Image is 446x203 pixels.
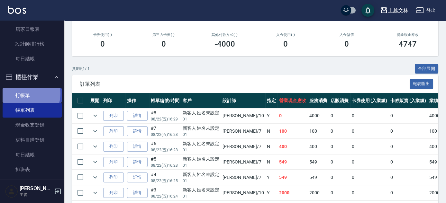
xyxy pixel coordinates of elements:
td: 2000 [308,185,329,200]
td: [PERSON_NAME] /7 [221,154,265,170]
p: 08/22 (五) 16:24 [151,193,179,199]
td: 0 [329,154,350,170]
td: 0 [350,185,389,200]
td: 400 [278,139,308,154]
td: 0 [350,170,389,185]
a: 材料自購登錄 [3,133,62,147]
a: 店家日報表 [3,22,62,37]
a: 設計師排行榜 [3,37,62,51]
td: 549 [278,154,308,170]
p: 08/22 (五) 16:28 [151,132,179,137]
button: 列印 [103,188,124,198]
td: #6 [149,139,181,154]
td: 0 [350,108,389,123]
td: 0 [329,124,350,139]
td: #5 [149,154,181,170]
td: Y [265,108,278,123]
td: 100 [308,124,329,139]
td: #8 [149,108,181,123]
p: 共 8 筆, 1 / 1 [72,66,90,72]
h3: 0 [344,40,349,49]
a: 詳情 [127,188,148,198]
td: N [265,139,278,154]
div: 上越文林 [388,6,408,14]
td: 0 [389,185,428,200]
a: 每日結帳 [3,51,62,66]
td: Y [265,185,278,200]
a: 詳情 [127,172,148,182]
h2: 入金儲值 [324,33,369,37]
td: 0 [389,154,428,170]
td: [PERSON_NAME] /7 [221,170,265,185]
h3: 0 [161,40,166,49]
button: 上越文林 [378,4,411,17]
span: 訂單列表 [80,81,410,87]
img: Logo [8,6,26,14]
p: 01 [183,193,220,199]
th: 卡券使用 (入業績) [350,93,389,108]
h2: 卡券使用(-) [80,33,125,37]
th: 操作 [125,93,149,108]
p: 01 [183,147,220,153]
button: 全部展開 [415,64,439,74]
button: 列印 [103,157,124,167]
p: 08/22 (五) 16:28 [151,163,179,168]
th: 卡券販賣 (入業績) [389,93,428,108]
a: 報表匯出 [410,81,433,87]
th: 展開 [89,93,102,108]
th: 設計師 [221,93,265,108]
p: 主管 [20,192,52,198]
td: 0 [350,124,389,139]
img: Person [5,185,18,198]
button: expand row [90,157,100,167]
a: 打帳單 [3,88,62,103]
td: 2000 [278,185,308,200]
a: 每日結帳 [3,147,62,162]
a: 現場電腦打卡 [3,177,62,192]
button: save [361,4,374,17]
button: 報表匯出 [410,79,433,89]
p: 01 [183,116,220,122]
th: 帳單編號/時間 [149,93,181,108]
a: 詳情 [127,157,148,167]
td: 0 [329,139,350,154]
td: 549 [308,170,329,185]
button: expand row [90,142,100,151]
h2: 第三方卡券(-) [141,33,187,37]
a: 帳單列表 [3,103,62,118]
p: 01 [183,163,220,168]
p: 08/22 (五) 16:29 [151,116,179,122]
td: 0 [389,139,428,154]
a: 詳情 [127,126,148,136]
p: 08/22 (五) 16:28 [151,147,179,153]
h3: 0 [100,40,105,49]
td: #4 [149,170,181,185]
td: N [265,154,278,170]
th: 客戶 [181,93,221,108]
a: 詳情 [127,142,148,152]
div: 新客人 姓名未設定 [183,171,220,178]
td: 100 [278,124,308,139]
td: 0 [329,108,350,123]
td: 4000 [308,108,329,123]
td: [PERSON_NAME] /7 [221,124,265,139]
th: 指定 [265,93,278,108]
h2: 其他付款方式(-) [202,33,248,37]
button: 列印 [103,126,124,136]
td: N [265,124,278,139]
td: 0 [329,170,350,185]
th: 服務消費 [308,93,329,108]
button: 列印 [103,142,124,152]
p: 01 [183,178,220,184]
h5: [PERSON_NAME] [20,185,52,192]
td: 0 [350,139,389,154]
td: #3 [149,185,181,200]
td: [PERSON_NAME] /10 [221,108,265,123]
button: 櫃檯作業 [3,69,62,85]
div: 新客人 姓名未設定 [183,156,220,163]
a: 排班表 [3,162,62,177]
button: expand row [90,126,100,136]
p: 08/22 (五) 16:25 [151,178,179,184]
button: 列印 [103,111,124,121]
td: 549 [308,154,329,170]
